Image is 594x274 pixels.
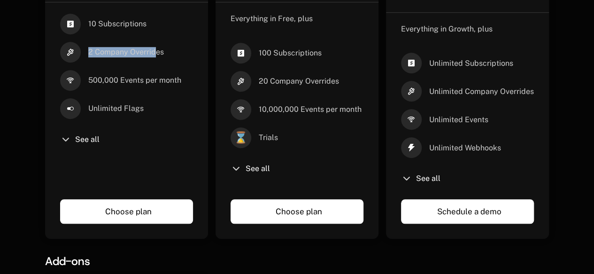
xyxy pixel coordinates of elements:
span: Everything in Growth, plus [401,24,493,33]
span: Trials [259,133,278,143]
a: Schedule a demo [401,199,534,224]
span: 10,000,000 Events per month [259,104,362,115]
span: 20 Company Overrides [259,76,339,86]
i: signal [60,70,81,91]
span: 500,000 Events per month [88,75,181,86]
span: Everything in Free, plus [231,14,313,23]
a: Choose plan [231,199,363,224]
span: ⌛ [231,127,251,148]
i: chevron-down [401,173,412,184]
i: hammer [60,42,81,63]
i: cashapp [401,53,422,73]
span: 10 Subscriptions [88,19,147,29]
span: See all [416,175,440,182]
span: 2 Company Overrides [88,47,164,57]
span: See all [246,165,270,172]
span: See all [75,136,100,143]
span: 100 Subscriptions [259,48,322,58]
span: Unlimited Webhooks [429,143,501,153]
i: cashapp [231,43,251,63]
span: Add-ons [45,254,90,269]
span: Unlimited Company Overrides [429,86,534,97]
a: Choose plan [60,199,193,224]
i: boolean-on [60,98,81,119]
i: thunder [401,137,422,158]
i: hammer [231,71,251,92]
span: Unlimited Flags [88,103,144,114]
i: signal [401,109,422,130]
i: chevron-down [60,134,71,145]
i: hammer [401,81,422,102]
span: Unlimited Subscriptions [429,58,513,69]
i: cashapp [60,14,81,34]
i: signal [231,99,251,120]
i: chevron-down [231,163,242,174]
span: Unlimited Events [429,115,488,125]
